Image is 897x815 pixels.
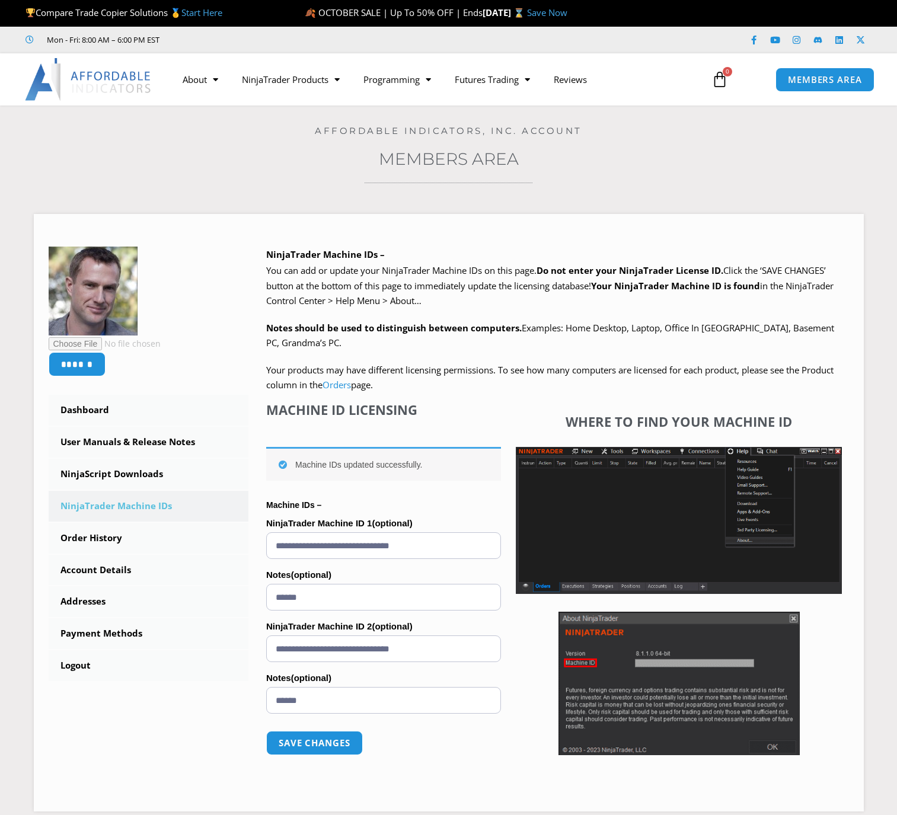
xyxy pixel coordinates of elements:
[49,555,249,586] a: Account Details
[443,66,542,93] a: Futures Trading
[266,618,501,635] label: NinjaTrader Machine ID 2
[516,414,842,429] h4: Where to find your Machine ID
[266,264,834,306] span: Click the ‘SAVE CHANGES’ button at the bottom of this page to immediately update the licensing da...
[266,731,363,755] button: Save changes
[537,264,723,276] b: Do not enter your NinjaTrader License ID.
[49,395,249,426] a: Dashboard
[558,612,800,755] img: Screenshot 2025-01-17 114931 | Affordable Indicators – NinjaTrader
[266,364,834,391] span: Your products may have different licensing permissions. To see how many computers are licensed fo...
[266,447,501,481] div: Machine IDs updated successfully.
[483,7,527,18] strong: [DATE] ⌛
[49,459,249,490] a: NinjaScript Downloads
[788,75,862,84] span: MEMBERS AREA
[49,523,249,554] a: Order History
[694,62,746,97] a: 0
[323,379,351,391] a: Orders
[379,149,519,169] a: Members Area
[266,566,501,584] label: Notes
[176,34,354,46] iframe: Customer reviews powered by Trustpilot
[266,500,321,510] strong: Machine IDs –
[305,7,483,18] span: 🍂 OCTOBER SALE | Up To 50% OFF | Ends
[171,66,230,93] a: About
[49,395,249,681] nav: Account pages
[25,58,152,101] img: LogoAI | Affordable Indicators – NinjaTrader
[527,7,567,18] a: Save Now
[49,650,249,681] a: Logout
[230,66,352,93] a: NinjaTrader Products
[266,264,537,276] span: You can add or update your NinjaTrader Machine IDs on this page.
[49,247,138,335] img: 8ba3ef56e8a0c9d61d9b0b6a2b5fac8dbfba699c4958149fcd50296af297c218
[352,66,443,93] a: Programming
[266,669,501,687] label: Notes
[516,447,842,594] img: Screenshot 2025-01-17 1155544 | Affordable Indicators – NinjaTrader
[266,402,501,417] h4: Machine ID Licensing
[25,7,222,18] span: Compare Trade Copier Solutions 🥇
[266,248,385,260] b: NinjaTrader Machine IDs –
[591,280,760,292] strong: Your NinjaTrader Machine ID is found
[315,125,582,136] a: Affordable Indicators, Inc. Account
[775,68,874,92] a: MEMBERS AREA
[542,66,599,93] a: Reviews
[266,322,834,349] span: Examples: Home Desktop, Laptop, Office In [GEOGRAPHIC_DATA], Basement PC, Grandma’s PC.
[266,514,501,532] label: NinjaTrader Machine ID 1
[171,66,700,93] nav: Menu
[266,322,522,334] strong: Notes should be used to distinguish between computers.
[49,586,249,617] a: Addresses
[723,67,732,76] span: 0
[181,7,222,18] a: Start Here
[44,33,159,47] span: Mon - Fri: 8:00 AM – 6:00 PM EST
[49,618,249,649] a: Payment Methods
[372,621,412,631] span: (optional)
[291,570,331,580] span: (optional)
[26,8,35,17] img: 🏆
[372,518,412,528] span: (optional)
[49,427,249,458] a: User Manuals & Release Notes
[291,673,331,683] span: (optional)
[49,491,249,522] a: NinjaTrader Machine IDs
